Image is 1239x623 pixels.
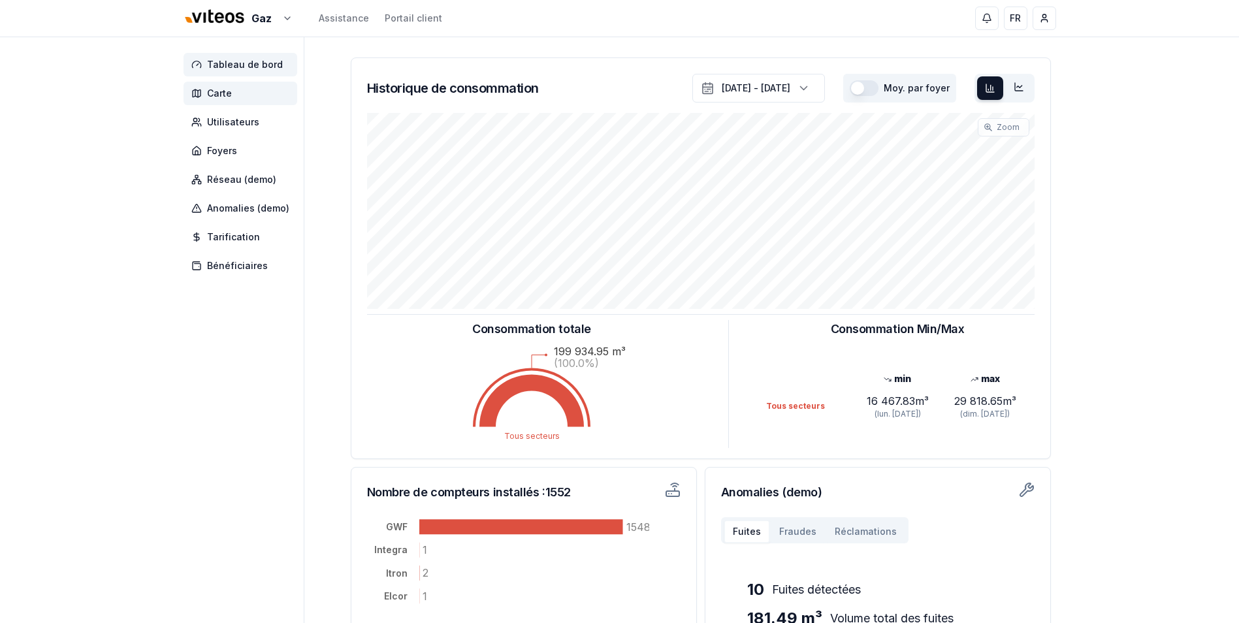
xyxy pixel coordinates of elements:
a: Tarification [184,225,302,249]
text: 199 934.95 m³ [554,345,626,358]
tspan: Elcor [384,590,408,601]
div: 29 818.65 m³ [941,393,1029,409]
span: Tarification [207,231,260,244]
h3: Consommation Min/Max [831,320,965,338]
button: FR [1004,7,1027,30]
a: Assistance [319,12,369,25]
tspan: GWF [386,521,408,532]
span: Utilisateurs [207,116,259,129]
h3: Consommation totale [472,320,590,338]
div: (lun. [DATE]) [854,409,941,419]
a: Anomalies (demo) [184,197,302,220]
div: [DATE] - [DATE] [722,82,790,95]
h3: Nombre de compteurs installés : 1552 [367,483,597,502]
label: Moy. par foyer [884,84,950,93]
span: Fuites détectées [772,581,861,599]
tspan: 1 [423,543,427,556]
button: Fraudes [770,520,826,543]
span: FR [1010,12,1021,25]
a: Foyers [184,139,302,163]
span: 10 [747,579,764,600]
div: (dim. [DATE]) [941,409,1029,419]
h3: Anomalies (demo) [721,483,1035,502]
a: Portail client [385,12,442,25]
span: Bénéficiaires [207,259,268,272]
img: Viteos - Gaz Logo [184,1,246,33]
a: Bénéficiaires [184,254,302,278]
a: Carte [184,82,302,105]
button: Gaz [184,5,293,33]
tspan: 1 [423,590,427,603]
span: Carte [207,87,232,100]
button: Réclamations [826,520,906,543]
div: 16 467.83 m³ [854,393,941,409]
div: min [854,372,941,385]
div: Tous secteurs [766,401,854,411]
h3: Historique de consommation [367,79,539,97]
span: Zoom [997,122,1020,133]
span: Anomalies (demo) [207,202,289,215]
button: [DATE] - [DATE] [692,74,825,103]
a: Tableau de bord [184,53,302,76]
tspan: Itron [386,567,408,579]
text: Tous secteurs [504,431,560,441]
span: Réseau (demo) [207,173,276,186]
span: Gaz [251,10,272,26]
tspan: 1548 [626,520,650,534]
span: Foyers [207,144,237,157]
tspan: Integra [374,544,408,555]
div: max [941,372,1029,385]
text: (100.0%) [554,357,599,370]
a: Utilisateurs [184,110,302,134]
button: Fuites [724,520,770,543]
tspan: 2 [423,566,428,579]
span: Tableau de bord [207,58,283,71]
a: Réseau (demo) [184,168,302,191]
